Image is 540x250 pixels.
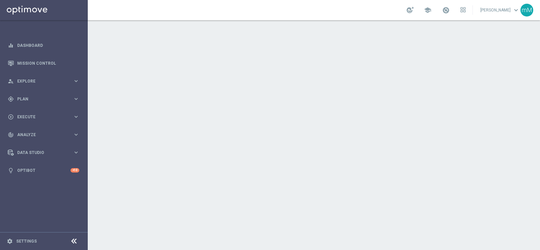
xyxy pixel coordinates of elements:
div: Plan [8,96,73,102]
i: keyboard_arrow_right [73,131,79,138]
a: Mission Control [17,54,79,72]
div: Execute [8,114,73,120]
div: +10 [71,168,79,173]
div: Optibot [8,161,79,179]
button: track_changes Analyze keyboard_arrow_right [7,132,80,137]
a: Optibot [17,161,71,179]
i: keyboard_arrow_right [73,114,79,120]
button: person_search Explore keyboard_arrow_right [7,79,80,84]
span: Execute [17,115,73,119]
span: Plan [17,97,73,101]
div: Data Studio [8,150,73,156]
button: play_circle_outline Execute keyboard_arrow_right [7,114,80,120]
div: Analyze [8,132,73,138]
i: gps_fixed [8,96,14,102]
i: keyboard_arrow_right [73,149,79,156]
i: keyboard_arrow_right [73,96,79,102]
i: lightbulb [8,167,14,174]
button: Mission Control [7,61,80,66]
i: settings [7,238,13,244]
span: keyboard_arrow_down [512,6,520,14]
a: [PERSON_NAME]keyboard_arrow_down [480,5,520,15]
span: Data Studio [17,151,73,155]
a: Dashboard [17,36,79,54]
i: play_circle_outline [8,114,14,120]
a: Settings [16,239,37,243]
i: person_search [8,78,14,84]
div: mM [520,4,533,17]
button: gps_fixed Plan keyboard_arrow_right [7,96,80,102]
i: equalizer [8,42,14,49]
span: Analyze [17,133,73,137]
div: Explore [8,78,73,84]
button: Data Studio keyboard_arrow_right [7,150,80,155]
span: Explore [17,79,73,83]
i: track_changes [8,132,14,138]
div: Mission Control [8,54,79,72]
button: equalizer Dashboard [7,43,80,48]
button: lightbulb Optibot +10 [7,168,80,173]
i: keyboard_arrow_right [73,78,79,84]
div: Dashboard [8,36,79,54]
span: school [424,6,431,14]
